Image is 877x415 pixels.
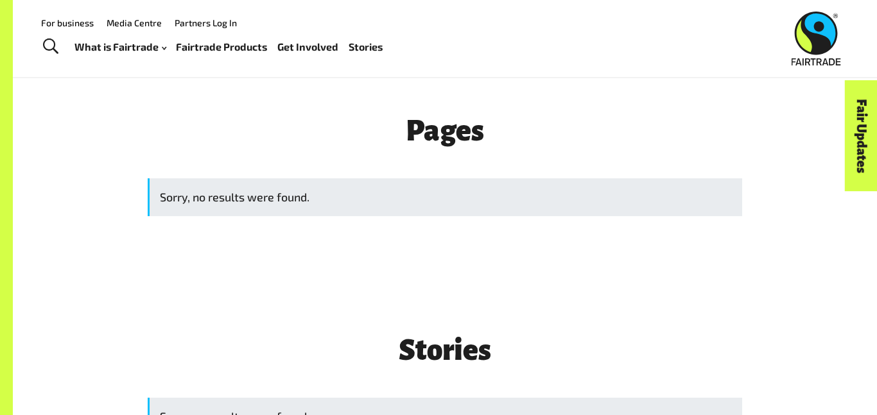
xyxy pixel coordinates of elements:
a: Get Involved [277,38,338,56]
div: Sorry, no results were found. [148,178,742,216]
a: Stories [349,38,383,56]
h3: Stories [148,335,742,366]
a: Toggle Search [35,31,66,63]
a: Partners Log In [175,17,237,28]
a: Fairtrade Products [176,38,267,56]
a: What is Fairtrade [74,38,166,56]
a: For business [41,17,94,28]
h3: Pages [148,115,742,147]
a: Media Centre [107,17,162,28]
img: Fairtrade Australia New Zealand logo [792,12,841,65]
